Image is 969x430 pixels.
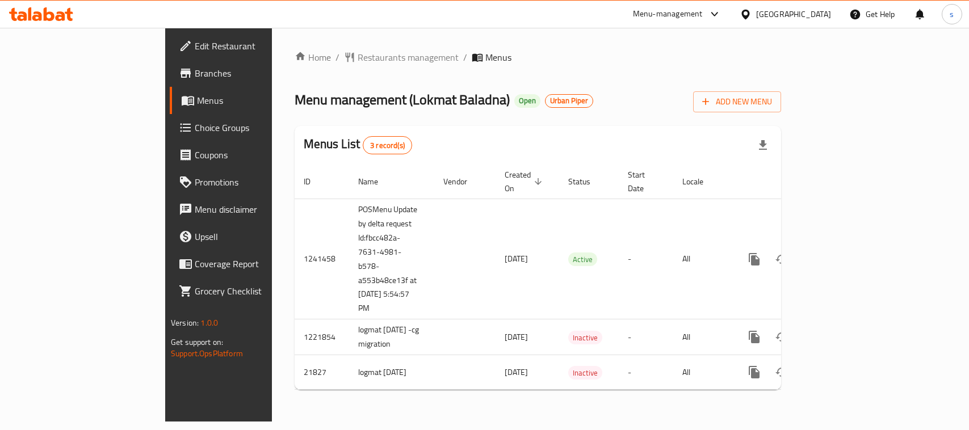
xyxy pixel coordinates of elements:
td: - [619,319,673,355]
td: - [619,355,673,390]
span: [DATE] [505,330,528,344]
div: Export file [749,132,777,159]
span: Promotions [195,175,318,189]
a: Menu disclaimer [170,196,327,223]
span: Upsell [195,230,318,243]
span: Inactive [568,331,602,344]
span: Menu management ( Lokmat Baladna ) [295,87,510,112]
span: Choice Groups [195,121,318,134]
div: Total records count [363,136,412,154]
a: Promotions [170,168,327,196]
td: All [673,355,732,390]
span: Inactive [568,366,602,380]
nav: breadcrumb [295,50,781,64]
a: Support.OpsPlatform [171,346,243,361]
span: Name [358,175,393,188]
a: Coupons [170,141,327,168]
span: Vendor [443,175,482,188]
span: Grocery Checklist [195,284,318,298]
span: [DATE] [505,365,528,380]
th: Actions [732,165,859,199]
span: Branches [195,66,318,80]
li: / [335,50,339,64]
span: Edit Restaurant [195,39,318,53]
a: Choice Groups [170,114,327,141]
td: logmat [DATE] [349,355,434,390]
td: logmat [DATE] -cg migration [349,319,434,355]
td: All [673,199,732,319]
span: s [950,8,954,20]
span: Coupons [195,148,318,162]
a: Menus [170,87,327,114]
span: Menus [197,94,318,107]
span: 3 record(s) [363,140,412,151]
button: Change Status [768,359,795,386]
li: / [463,50,467,64]
button: more [741,359,768,386]
td: All [673,319,732,355]
button: more [741,323,768,351]
button: Change Status [768,323,795,351]
div: Inactive [568,366,602,380]
span: [DATE] [505,251,528,266]
span: Restaurants management [358,50,459,64]
td: - [619,199,673,319]
button: Add New Menu [693,91,781,112]
span: Locale [682,175,718,188]
span: Get support on: [171,335,223,349]
span: ID [304,175,325,188]
a: Grocery Checklist [170,277,327,305]
div: [GEOGRAPHIC_DATA] [756,8,831,20]
span: Created On [505,168,546,195]
a: Edit Restaurant [170,32,327,60]
div: Open [514,94,540,108]
button: more [741,246,768,273]
span: Menus [485,50,511,64]
span: 1.0.0 [200,315,218,330]
button: Change Status [768,246,795,273]
span: Coverage Report [195,257,318,271]
span: Version: [171,315,199,330]
a: Branches [170,60,327,87]
span: Active [568,253,597,266]
a: Upsell [170,223,327,250]
div: Menu-management [633,7,703,21]
a: Restaurants management [344,50,459,64]
span: Add New Menu [702,95,772,109]
span: Urban Piper [546,96,593,106]
table: enhanced table [295,165,859,390]
h2: Menus List [304,136,412,154]
span: Status [568,175,605,188]
span: Menu disclaimer [195,203,318,216]
span: Start Date [628,168,660,195]
td: POSMenu Update by delta request Id:fbcc482a-7631-4981-b578-a553b48ce13f at [DATE] 5:54:57 PM [349,199,434,319]
a: Coverage Report [170,250,327,277]
span: Open [514,96,540,106]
